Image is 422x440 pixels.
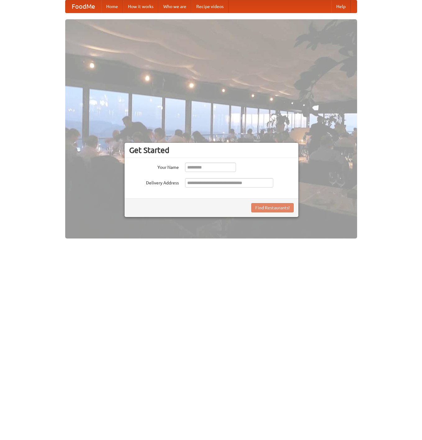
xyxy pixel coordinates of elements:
[123,0,158,13] a: How it works
[66,0,101,13] a: FoodMe
[331,0,351,13] a: Help
[129,146,294,155] h3: Get Started
[129,163,179,170] label: Your Name
[158,0,191,13] a: Who we are
[101,0,123,13] a: Home
[129,178,179,186] label: Delivery Address
[251,203,294,212] button: Find Restaurants!
[191,0,229,13] a: Recipe videos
